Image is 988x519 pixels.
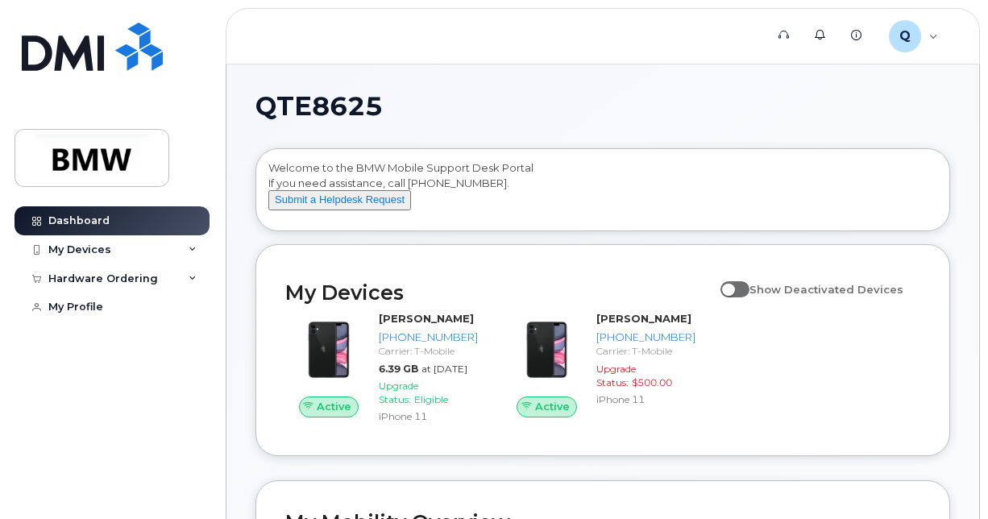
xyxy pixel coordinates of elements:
a: Active[PERSON_NAME][PHONE_NUMBER]Carrier: T-Mobile6.39 GBat [DATE]Upgrade Status:EligibleiPhone 11 [285,311,484,426]
h2: My Devices [285,280,712,305]
span: Upgrade Status: [379,380,418,405]
span: at [DATE] [421,363,467,375]
span: Eligible [414,393,448,405]
span: $500.00 [632,376,672,388]
img: iPhone_11.jpg [517,319,578,380]
strong: [PERSON_NAME] [596,312,691,325]
div: [PHONE_NUMBER] [379,330,478,345]
div: Carrier: T-Mobile [379,344,478,358]
input: Show Deactivated Devices [720,274,733,287]
div: iPhone 11 [379,409,478,423]
a: Active[PERSON_NAME][PHONE_NUMBER]Carrier: T-MobileUpgrade Status:$500.00iPhone 11 [504,311,703,417]
div: Welcome to the BMW Mobile Support Desk Portal If you need assistance, call [PHONE_NUMBER]. [268,160,937,225]
iframe: Messenger Launcher [918,449,976,507]
button: Submit a Helpdesk Request [268,190,411,210]
span: Upgrade Status: [596,363,636,388]
span: Show Deactivated Devices [749,283,903,296]
img: iPhone_11.jpg [298,319,359,380]
strong: [PERSON_NAME] [379,312,474,325]
a: Submit a Helpdesk Request [268,193,411,206]
span: QTE8625 [255,94,383,118]
span: Active [317,399,351,414]
span: 6.39 GB [379,363,418,375]
div: [PHONE_NUMBER] [596,330,695,345]
div: Carrier: T-Mobile [596,344,695,358]
div: iPhone 11 [596,392,695,406]
span: Active [535,399,570,414]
